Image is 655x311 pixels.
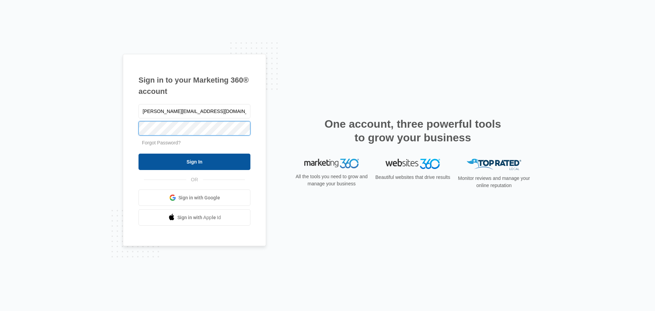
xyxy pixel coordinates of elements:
h2: One account, three powerful tools to grow your business [322,117,503,144]
p: Beautiful websites that drive results [375,174,451,181]
a: Forgot Password? [142,140,181,145]
input: Email [139,104,250,118]
input: Sign In [139,154,250,170]
p: All the tools you need to grow and manage your business [293,173,370,187]
img: Websites 360 [385,159,440,169]
h1: Sign in to your Marketing 360® account [139,74,250,97]
span: Sign in with Google [178,194,220,201]
a: Sign in with Google [139,189,250,206]
img: Marketing 360 [304,159,359,168]
img: Top Rated Local [467,159,521,170]
p: Monitor reviews and manage your online reputation [456,175,532,189]
span: Sign in with Apple Id [177,214,221,221]
a: Sign in with Apple Id [139,209,250,226]
span: OR [186,176,203,183]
